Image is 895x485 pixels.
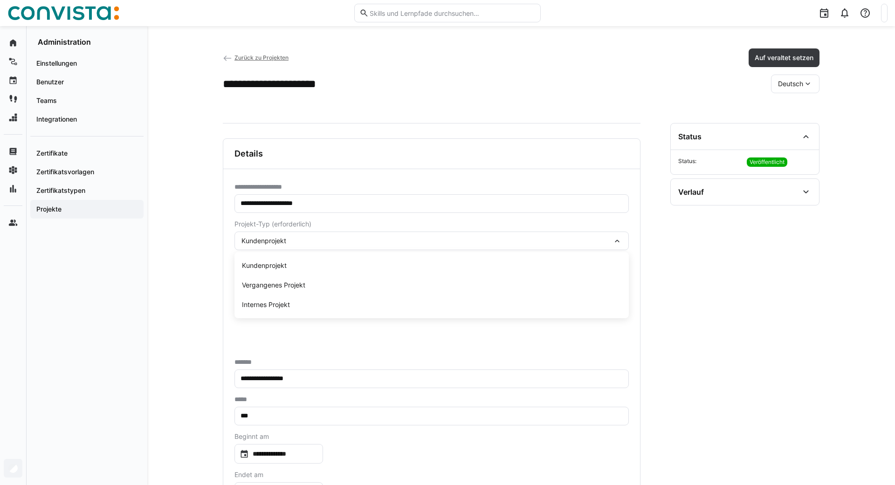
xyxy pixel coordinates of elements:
span: Auf veraltet setzen [753,53,815,62]
span: Endet am [234,471,263,478]
input: Skills und Lernpfade durchsuchen… [369,9,536,17]
span: Status: [678,157,743,167]
div: Verlauf [678,187,704,197]
app-project-type: Kundenprojekt [241,237,286,245]
span: Zurück zu Projekten [234,54,289,61]
div: Status [678,132,702,141]
span: Beginnt am [234,433,269,440]
span: Projekt-Typ (erforderlich) [234,220,311,228]
a: Zurück zu Projekten [223,54,289,61]
button: Auf veraltet setzen [749,48,819,67]
span: Deutsch [778,79,803,89]
app-project-type: Vergangenes Projekt [242,280,305,290]
span: Veröffentlicht [750,158,785,166]
app-project-type: Kundenprojekt [242,261,287,270]
app-project-type: Internes Projekt [242,300,290,309]
h3: Details [234,149,263,159]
